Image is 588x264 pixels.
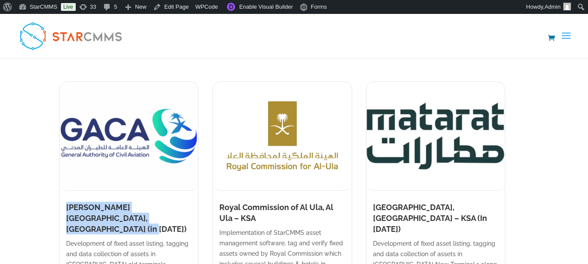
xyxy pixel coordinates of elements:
iframe: Chat Widget [544,222,588,264]
h1: [GEOGRAPHIC_DATA], [GEOGRAPHIC_DATA] – KSA (In [DATE]) [373,202,498,239]
h1: Royal Commission of Al Ula, Al Ula – KSA [219,202,345,228]
img: Image [563,3,571,10]
img: GACA _ Media Kit [60,82,198,190]
img: Royal Commision For Al-Ula [213,82,351,190]
img: StarCMMS [15,17,127,54]
span: Admin [544,3,561,10]
img: Matarat Holding Company - Wikipedia [366,82,505,190]
h1: [PERSON_NAME][GEOGRAPHIC_DATA], [GEOGRAPHIC_DATA] (in [DATE]) [66,202,192,239]
a: Live [61,3,76,11]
